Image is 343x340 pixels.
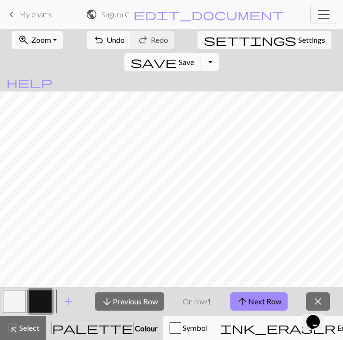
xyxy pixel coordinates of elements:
[312,295,324,308] span: close
[106,35,125,44] span: Undo
[133,324,158,333] span: Colour
[298,34,325,46] span: Settings
[31,35,51,44] span: Zoom
[207,297,211,306] strong: 1
[86,8,97,21] span: public
[303,301,333,330] iframe: chat widget
[124,53,201,71] button: Save
[198,31,331,49] button: SettingsSettings
[179,57,194,66] span: Save
[204,34,296,46] i: Settings
[230,292,288,311] button: Next Row
[6,321,18,335] span: highlight_alt
[12,31,63,49] button: Zoom
[181,323,208,332] span: Symbol
[6,76,53,89] span: help
[183,296,211,307] p: On row
[237,295,248,308] span: arrow_upward
[6,6,52,23] a: My charts
[310,5,337,24] button: Toggle navigation
[133,8,284,21] span: edit_document
[204,33,296,47] span: settings
[95,292,164,311] button: Previous Row
[131,55,177,69] span: save
[163,316,214,340] button: Symbol
[220,321,336,335] span: ink_eraser
[87,31,132,49] button: Undo
[18,33,29,47] span: zoom_in
[19,10,52,19] span: My charts
[46,316,163,340] button: Colour
[101,295,113,308] span: arrow_downward
[101,10,130,19] h2: Suguru Geto.jpg / Suguru Geto.jpg
[52,321,133,335] span: palette
[6,8,17,21] span: keyboard_arrow_left
[18,323,40,332] span: Select
[63,295,74,308] span: add
[93,33,105,47] span: undo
